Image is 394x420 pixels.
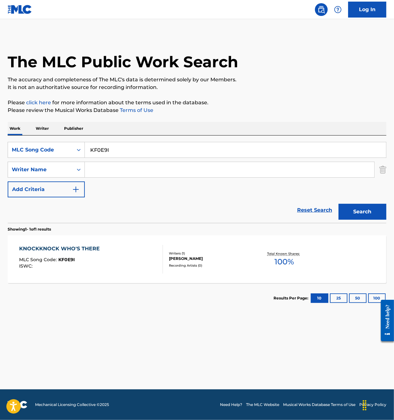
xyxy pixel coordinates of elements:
[274,295,310,301] p: Results Per Page:
[34,122,51,135] p: Writer
[283,402,355,408] a: Musical Works Database Terms of Use
[12,166,69,173] div: Writer Name
[368,293,386,303] button: 100
[19,257,58,262] span: MLC Song Code :
[8,5,32,14] img: MLC Logo
[362,389,394,420] iframe: Chat Widget
[246,402,279,408] a: The MLC Website
[169,263,253,268] div: Recording Artists ( 0 )
[8,76,386,84] p: The accuracy and completeness of The MLC's data is determined solely by our Members.
[12,146,69,154] div: MLC Song Code
[8,122,22,135] p: Work
[62,122,85,135] p: Publisher
[220,402,242,408] a: Need Help?
[8,52,238,71] h1: The MLC Public Work Search
[274,256,294,268] span: 100 %
[26,99,51,106] a: click here
[267,251,301,256] p: Total Known Shares:
[360,396,370,415] div: Drag
[348,2,386,18] a: Log In
[311,293,328,303] button: 10
[349,293,367,303] button: 50
[294,203,335,217] a: Reset Search
[8,401,27,409] img: logo
[8,99,386,107] p: Please for more information about the terms used in the database.
[169,256,253,262] div: [PERSON_NAME]
[332,3,344,16] div: Help
[8,235,386,283] a: KNOCKKNOCK WHO'S THEREMLC Song Code:KF0E9IISWC:Writers (1)[PERSON_NAME]Recording Artists (0)Total...
[119,107,153,113] a: Terms of Use
[8,84,386,91] p: It is not an authoritative source for recording information.
[35,402,109,408] span: Mechanical Licensing Collective © 2025
[19,263,34,269] span: ISWC :
[317,6,325,13] img: search
[8,226,51,232] p: Showing 1 - 1 of 1 results
[339,204,386,220] button: Search
[315,3,328,16] a: Public Search
[58,257,75,262] span: KF0E9I
[379,162,386,178] img: Delete Criterion
[359,402,386,408] a: Privacy Policy
[19,245,103,253] div: KNOCKKNOCK WHO'S THERE
[334,6,342,13] img: help
[8,181,85,197] button: Add Criteria
[8,142,386,223] form: Search Form
[72,186,80,193] img: 9d2ae6d4665cec9f34b9.svg
[8,107,386,114] p: Please review the Musical Works Database
[330,293,347,303] button: 25
[376,295,394,346] iframe: Resource Center
[169,251,253,256] div: Writers ( 1 )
